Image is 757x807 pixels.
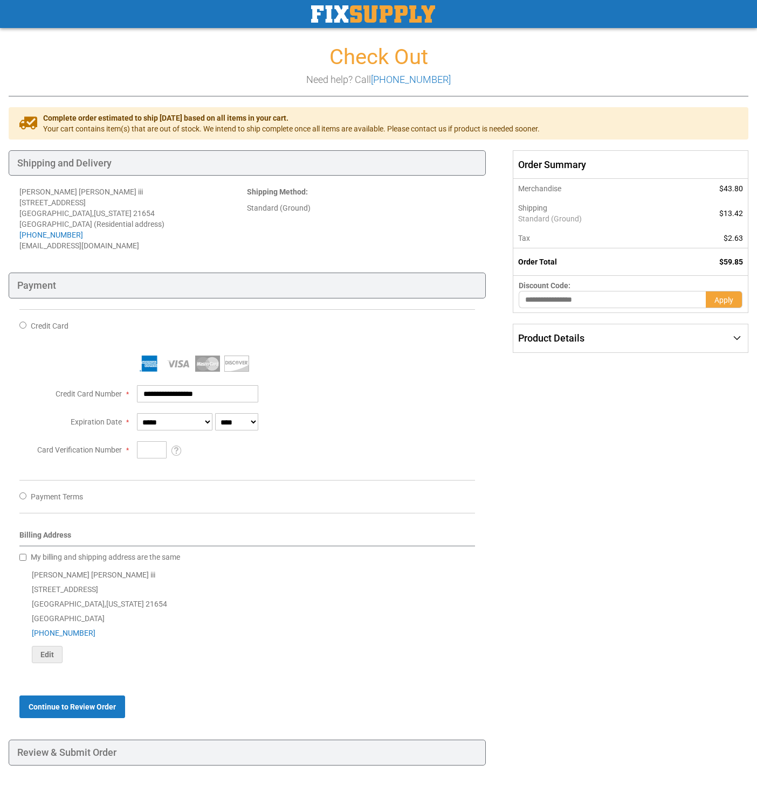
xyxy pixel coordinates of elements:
strong: : [247,187,308,196]
span: $2.63 [724,234,743,242]
span: Discount Code: [519,281,570,290]
span: Continue to Review Order [29,702,116,711]
span: Complete order estimated to ship [DATE] based on all items in your cart. [43,113,540,123]
span: [US_STATE] [106,600,144,608]
span: [US_STATE] [94,209,132,218]
th: Merchandise [513,179,673,198]
a: [PHONE_NUMBER] [371,74,451,85]
img: Visa [166,356,191,372]
span: Credit Card Number [56,389,122,398]
span: Apply [714,296,733,304]
div: Review & Submit Order [9,740,486,766]
div: Billing Address [19,530,475,546]
img: American Express [137,356,162,372]
a: [PHONE_NUMBER] [19,231,83,239]
button: Edit [32,646,63,663]
div: Payment [9,273,486,298]
span: $59.85 [719,258,743,266]
span: $43.80 [719,184,743,193]
img: Fix Industrial Supply [311,5,435,23]
img: Discover [224,356,249,372]
span: Shipping [518,204,547,212]
a: store logo [311,5,435,23]
div: Shipping and Delivery [9,150,486,176]
th: Tax [513,228,673,248]
span: Card Verification Number [37,446,122,454]
span: Edit [40,650,54,659]
h1: Check Out [9,45,748,69]
span: Product Details [518,332,584,344]
img: MasterCard [195,356,220,372]
span: Credit Card [31,322,68,330]
address: [PERSON_NAME] [PERSON_NAME] iii [STREET_ADDRESS] [GEOGRAPHIC_DATA] , 21654 [GEOGRAPHIC_DATA] (Res... [19,186,247,251]
span: Order Summary [513,150,748,179]
button: Apply [706,291,742,308]
strong: Order Total [518,258,557,266]
div: Standard (Ground) [247,203,474,213]
span: Shipping Method [247,187,306,196]
span: [EMAIL_ADDRESS][DOMAIN_NAME] [19,241,139,250]
h3: Need help? Call [9,74,748,85]
span: Expiration Date [71,418,122,426]
span: Your cart contains item(s) that are out of stock. We intend to ship complete once all items are a... [43,123,540,134]
span: $13.42 [719,209,743,218]
span: Standard (Ground) [518,213,669,224]
a: [PHONE_NUMBER] [32,629,95,637]
div: [PERSON_NAME] [PERSON_NAME] iii [STREET_ADDRESS] [GEOGRAPHIC_DATA] , 21654 [GEOGRAPHIC_DATA] [19,568,475,663]
span: Payment Terms [31,492,83,501]
button: Continue to Review Order [19,695,125,718]
span: My billing and shipping address are the same [31,553,180,561]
